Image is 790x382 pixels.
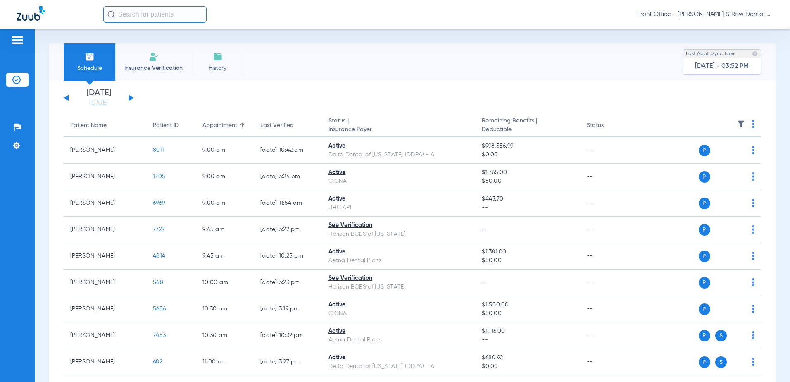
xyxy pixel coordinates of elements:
span: -- [482,279,488,285]
img: group-dot-blue.svg [752,120,754,128]
div: See Verification [328,274,469,283]
span: P [699,224,710,236]
span: 7453 [153,332,166,338]
span: Deductible [482,125,573,134]
div: Delta Dental of [US_STATE] (DDPA) - AI [328,362,469,371]
span: Last Appt. Sync Time: [686,50,735,58]
td: [DATE] 3:19 PM [254,296,322,322]
span: $680.92 [482,353,573,362]
span: History [198,64,237,72]
td: 9:00 AM [196,190,254,217]
span: Insurance Verification [121,64,186,72]
span: P [699,171,710,183]
td: [DATE] 10:25 PM [254,243,322,270]
span: 548 [153,279,163,285]
td: [DATE] 10:42 AM [254,137,322,164]
td: 10:00 AM [196,270,254,296]
div: Active [328,301,469,309]
td: [DATE] 3:23 PM [254,270,322,296]
span: $50.00 [482,256,573,265]
td: -- [580,296,636,322]
td: 11:00 AM [196,349,254,375]
div: Aetna Dental Plans [328,256,469,265]
span: $50.00 [482,309,573,318]
img: hamburger-icon [11,35,24,45]
span: 7727 [153,227,165,232]
th: Remaining Benefits | [475,114,580,137]
span: Insurance Payer [328,125,469,134]
img: group-dot-blue.svg [752,146,754,154]
td: [PERSON_NAME] [64,270,146,296]
img: group-dot-blue.svg [752,199,754,207]
iframe: Chat Widget [749,342,790,382]
td: -- [580,243,636,270]
td: 9:45 AM [196,217,254,243]
div: UHC API [328,203,469,212]
img: History [213,52,223,62]
div: Last Verified [260,121,315,130]
img: last sync help info [752,51,758,57]
img: Manual Insurance Verification [149,52,159,62]
td: -- [580,217,636,243]
th: Status [580,114,636,137]
span: S [715,330,727,341]
div: Patient ID [153,121,189,130]
div: Active [328,195,469,203]
div: Patient ID [153,121,179,130]
td: [DATE] 3:24 PM [254,164,322,190]
span: P [699,251,710,262]
span: $1,765.00 [482,168,573,177]
span: 6969 [153,200,165,206]
span: 682 [153,359,162,365]
li: [DATE] [74,89,124,107]
span: Front Office - [PERSON_NAME] & Row Dental Group [637,10,773,19]
div: Horizon BCBS of [US_STATE] [328,283,469,291]
td: [PERSON_NAME] [64,190,146,217]
span: S [715,356,727,368]
span: -- [482,227,488,232]
td: -- [580,322,636,349]
th: Status | [322,114,475,137]
span: -- [482,336,573,344]
td: [DATE] 11:54 AM [254,190,322,217]
a: [DATE] [74,99,124,107]
td: [PERSON_NAME] [64,322,146,349]
div: Patient Name [70,121,107,130]
img: group-dot-blue.svg [752,172,754,181]
td: [PERSON_NAME] [64,349,146,375]
td: [DATE] 3:27 PM [254,349,322,375]
div: Active [328,142,469,150]
div: CIGNA [328,309,469,318]
span: $50.00 [482,177,573,186]
img: group-dot-blue.svg [752,305,754,313]
span: $1,500.00 [482,301,573,309]
td: [PERSON_NAME] [64,164,146,190]
span: $443.70 [482,195,573,203]
td: [PERSON_NAME] [64,296,146,322]
td: [DATE] 3:22 PM [254,217,322,243]
img: Search Icon [107,11,115,18]
span: $1,381.00 [482,248,573,256]
td: -- [580,164,636,190]
div: Horizon BCBS of [US_STATE] [328,230,469,239]
td: 9:00 AM [196,137,254,164]
span: P [699,145,710,156]
td: [DATE] 10:32 PM [254,322,322,349]
td: [PERSON_NAME] [64,137,146,164]
span: Schedule [70,64,109,72]
td: 10:30 AM [196,322,254,349]
span: P [699,330,710,341]
td: [PERSON_NAME] [64,243,146,270]
img: group-dot-blue.svg [752,252,754,260]
div: Appointment [202,121,237,130]
span: 5656 [153,306,166,312]
span: P [699,303,710,315]
span: P [699,198,710,209]
img: Schedule [85,52,95,62]
div: Active [328,353,469,362]
div: Appointment [202,121,247,130]
td: -- [580,137,636,164]
div: CIGNA [328,177,469,186]
span: 8011 [153,147,164,153]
